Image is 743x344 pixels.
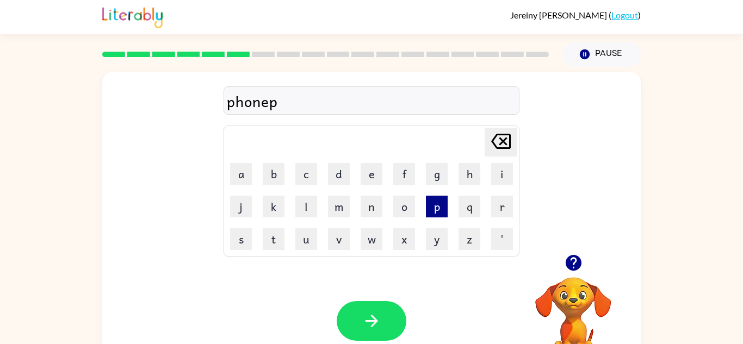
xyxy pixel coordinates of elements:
[393,196,415,217] button: o
[295,196,317,217] button: l
[295,228,317,250] button: u
[510,10,609,20] span: Jereiny [PERSON_NAME]
[263,163,284,185] button: b
[562,42,641,67] button: Pause
[491,228,513,250] button: '
[426,228,448,250] button: y
[611,10,638,20] a: Logout
[230,228,252,250] button: s
[328,163,350,185] button: d
[459,196,480,217] button: q
[426,196,448,217] button: p
[459,228,480,250] button: z
[361,196,382,217] button: n
[230,163,252,185] button: a
[328,196,350,217] button: m
[263,228,284,250] button: t
[295,163,317,185] button: c
[328,228,350,250] button: v
[102,4,163,28] img: Literably
[361,163,382,185] button: e
[491,196,513,217] button: r
[361,228,382,250] button: w
[491,163,513,185] button: i
[230,196,252,217] button: j
[393,228,415,250] button: x
[393,163,415,185] button: f
[227,90,516,112] div: phonep
[510,10,641,20] div: ( )
[459,163,480,185] button: h
[426,163,448,185] button: g
[263,196,284,217] button: k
